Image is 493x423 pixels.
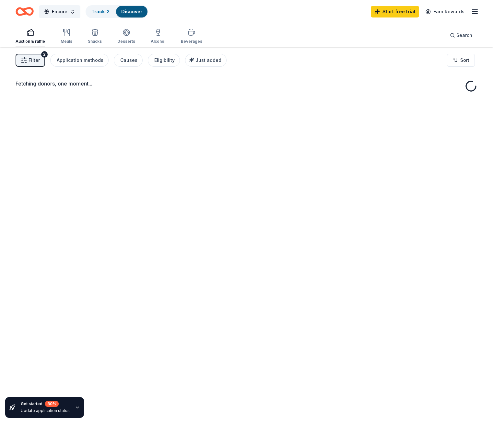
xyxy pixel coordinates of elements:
div: Eligibility [154,56,175,64]
div: Alcohol [151,39,165,44]
div: Get started [21,401,70,407]
div: Beverages [181,39,202,44]
span: Search [456,31,472,39]
div: Application methods [57,56,103,64]
span: Just added [195,57,221,63]
button: Track· 2Discover [86,5,148,18]
button: Desserts [117,26,135,47]
span: Filter [29,56,40,64]
div: Fetching donors, one moment... [16,80,477,87]
button: Beverages [181,26,202,47]
button: Search [445,29,477,42]
a: Start free trial [371,6,419,17]
button: Causes [114,54,143,67]
button: Eligibility [148,54,180,67]
a: Discover [121,9,142,14]
button: Just added [185,54,227,67]
button: Encore [39,5,80,18]
a: Track· 2 [91,9,110,14]
button: Snacks [88,26,102,47]
button: Sort [447,54,475,67]
div: Snacks [88,39,102,44]
button: Filter2 [16,54,45,67]
span: Sort [460,56,469,64]
div: Desserts [117,39,135,44]
div: Update application status [21,408,70,413]
button: Auction & raffle [16,26,45,47]
div: Causes [120,56,137,64]
button: Application methods [50,54,109,67]
a: Earn Rewards [422,6,468,17]
button: Alcohol [151,26,165,47]
span: Encore [52,8,67,16]
a: Home [16,4,34,19]
div: Auction & raffle [16,39,45,44]
div: 80 % [45,401,59,407]
button: Meals [61,26,72,47]
div: Meals [61,39,72,44]
div: 2 [41,51,48,58]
